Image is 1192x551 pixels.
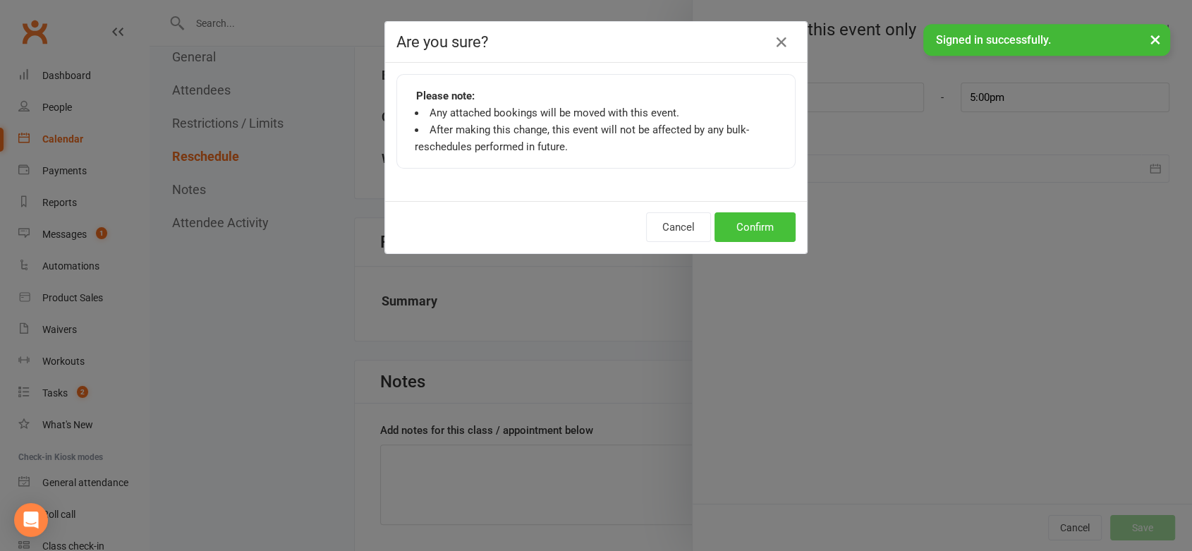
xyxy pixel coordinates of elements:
li: Any attached bookings will be moved with this event. [415,104,777,121]
button: Cancel [646,212,711,242]
h4: Are you sure? [396,33,796,51]
button: Close [770,31,793,54]
strong: Please note: [416,87,475,104]
li: After making this change, this event will not be affected by any bulk-reschedules performed in fu... [415,121,777,155]
button: Confirm [714,212,796,242]
div: Open Intercom Messenger [14,503,48,537]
